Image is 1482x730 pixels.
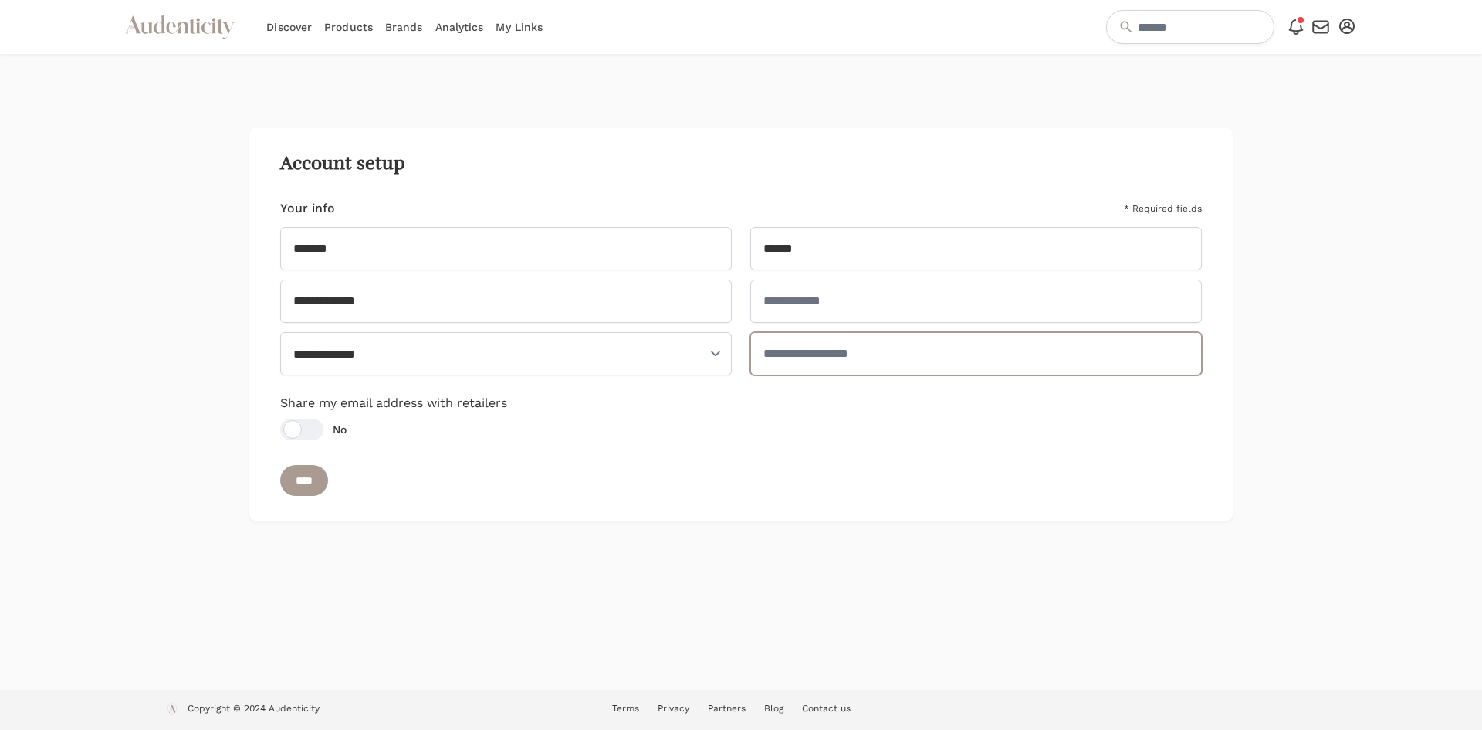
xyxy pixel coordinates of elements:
span: No [333,422,347,437]
a: Blog [764,703,783,714]
h2: Account setup [280,153,1203,175]
h4: Your info [280,199,335,218]
p: Copyright © 2024 Audenticity [188,702,320,718]
a: Privacy [658,703,689,714]
a: Partners [708,703,746,714]
div: Share my email address with retailers [280,394,1203,440]
span: * Required fields [1124,202,1202,215]
a: Terms [612,703,639,714]
a: Contact us [802,703,851,714]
